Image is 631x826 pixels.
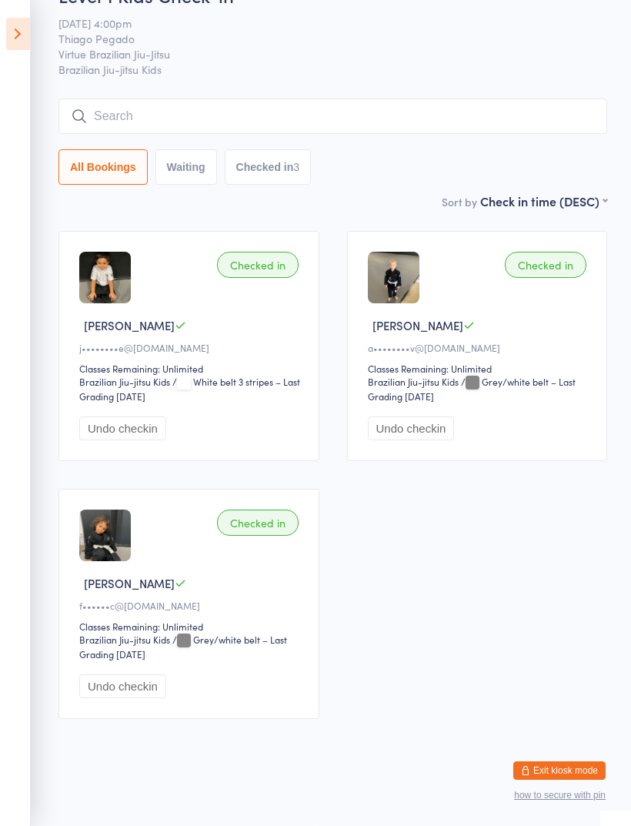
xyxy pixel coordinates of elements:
[480,192,607,209] div: Check in time (DESC)
[513,761,606,780] button: Exit kiosk mode
[79,633,170,646] div: Brazilian Jiu-jitsu Kids
[58,99,607,134] input: Search
[442,194,477,209] label: Sort by
[514,790,606,801] button: how to secure with pin
[155,149,217,185] button: Waiting
[79,341,303,354] div: j••••••••e@[DOMAIN_NAME]
[217,510,299,536] div: Checked in
[505,252,586,278] div: Checked in
[79,599,303,612] div: f••••••c@[DOMAIN_NAME]
[368,341,592,354] div: a••••••••v@[DOMAIN_NAME]
[372,317,463,333] span: [PERSON_NAME]
[84,575,175,591] span: [PERSON_NAME]
[79,252,131,303] img: image1724971689.png
[79,375,170,388] div: Brazilian Jiu-jitsu Kids
[217,252,299,278] div: Checked in
[368,416,455,440] button: Undo checkin
[368,252,419,303] img: image1732513608.png
[79,416,166,440] button: Undo checkin
[58,15,583,31] span: [DATE] 4:00pm
[79,674,166,698] button: Undo checkin
[58,149,148,185] button: All Bookings
[84,317,175,333] span: [PERSON_NAME]
[79,510,131,561] img: image1716358172.png
[79,620,303,633] div: Classes Remaining: Unlimited
[58,46,583,62] span: Virtue Brazilian Jiu-Jitsu
[368,362,592,375] div: Classes Remaining: Unlimited
[225,149,312,185] button: Checked in3
[58,31,583,46] span: Thiago Pegado
[58,62,607,77] span: Brazilian Jiu-jitsu Kids
[79,362,303,375] div: Classes Remaining: Unlimited
[368,375,459,388] div: Brazilian Jiu-jitsu Kids
[293,161,299,173] div: 3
